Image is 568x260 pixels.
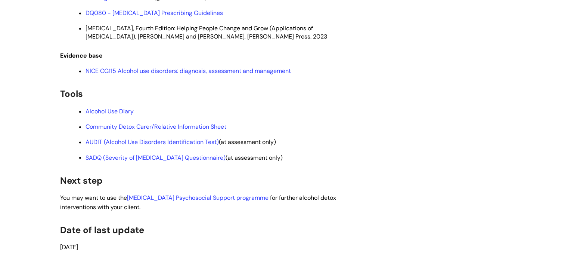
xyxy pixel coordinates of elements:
span: Next step [60,174,103,186]
span: Evidence base [60,52,103,59]
span: (at assessment only) [86,138,277,146]
a: NICE CG115 Alcohol use disorders: diagnosis, assessment and management [86,67,291,75]
span: Tools [60,88,83,100]
span: e the [113,193,270,201]
span: [MEDICAL_DATA], Fourth Edition: Helping People Change and Grow (Applications of [MEDICAL_DATA]), ... [86,24,327,40]
a: Alcohol Use Diary [86,107,134,115]
a: DQ080 - [MEDICAL_DATA] Prescribing Guidelines [86,9,223,17]
span: (at assessment only) [86,153,283,161]
span: Date of last update [60,224,144,235]
a: [MEDICAL_DATA] Psychosocial Support programme [127,193,269,201]
a: SADQ (Severity of [MEDICAL_DATA] Questionnaire) [86,153,226,161]
span: [DATE] [60,243,78,251]
a: AUDIT (Alcohol Use Disorders Identification Test) [86,138,219,146]
span: You may want to us for further alcohol detox interventions with your client. [60,193,336,211]
a: Community Detox Carer/Relative Information Sheet [86,123,226,131]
